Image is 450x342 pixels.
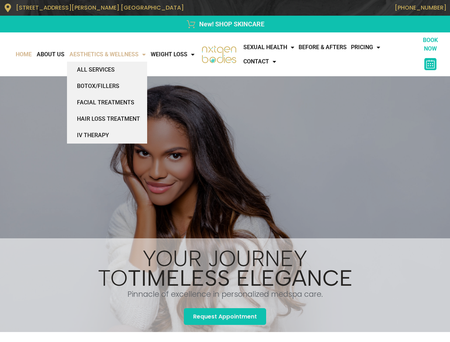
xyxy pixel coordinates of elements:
a: All Services [67,62,147,78]
ul: AESTHETICS & WELLNESS [67,62,147,144]
a: Before & Afters [296,40,349,55]
a: Home [13,47,34,62]
a: Sexual Health [241,40,296,55]
a: Your Journey totimeless elegancePinnacle of excellence in personalized medspa care.Request Appoin... [82,238,368,332]
a: Pricing [349,40,382,55]
h1: Your Journey to [82,249,368,288]
p: BOOK NOW [417,36,443,53]
b: timeless elegance [128,265,353,291]
a: New! SHOP SKINCARE [4,19,446,29]
nav: Menu [241,40,417,69]
p: [PHONE_NUMBER] [229,4,447,11]
a: About Us [34,47,67,62]
div: Slides [82,238,368,332]
a: FACIAL TREATMENTS [67,94,147,111]
a: IV Therapy [67,127,147,144]
h1: Pinnacle of excellence in personalized medspa care. [82,291,368,297]
span: New! SHOP SKINCARE [197,19,264,29]
a: CONTACT [241,55,278,69]
div: Request Appointment [184,308,266,325]
a: HAIR LOSS Treatment [67,111,147,127]
div: 2 / 2 [82,238,368,332]
a: BOTOX/FILLERS [67,78,147,94]
nav: Menu [4,47,197,62]
span: [STREET_ADDRESS][PERSON_NAME] [GEOGRAPHIC_DATA] [16,4,184,12]
a: WEIGHT LOSS [148,47,197,62]
a: AESTHETICS & WELLNESS [67,47,148,62]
